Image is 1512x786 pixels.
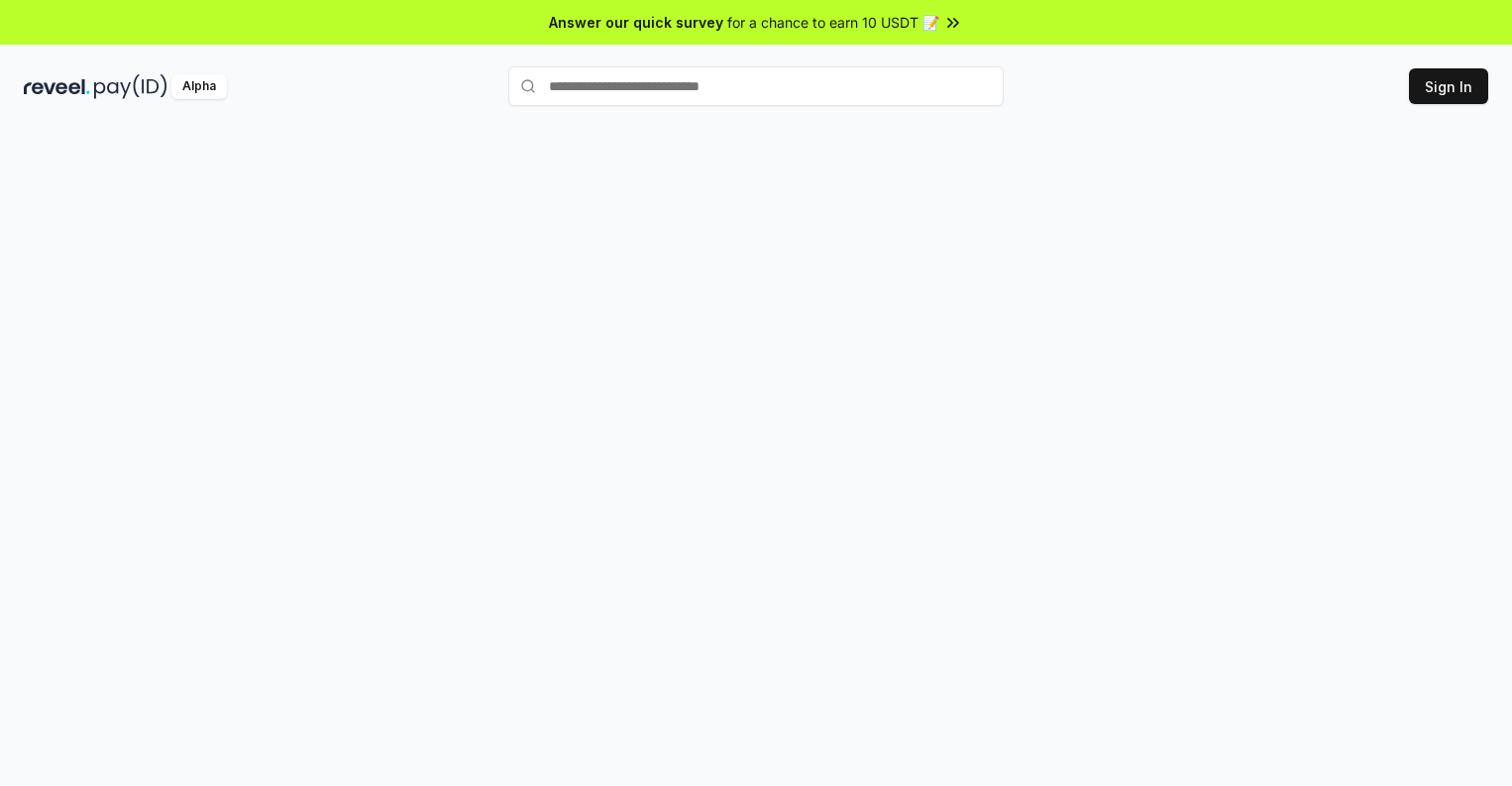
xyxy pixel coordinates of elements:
[727,12,939,33] span: for a chance to earn 10 USDT 📝
[1409,68,1488,104] button: Sign In
[94,74,167,99] img: pay_id
[24,74,90,99] img: reveel_dark
[171,74,227,99] div: Alpha
[549,12,723,33] span: Answer our quick survey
